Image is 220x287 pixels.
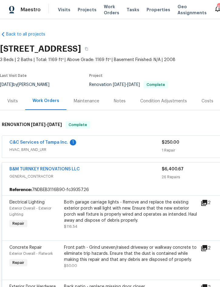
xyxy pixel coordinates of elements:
span: $116.54 [64,225,77,228]
span: Geo Assignments [178,4,207,16]
h6: RENOVATION [2,121,62,128]
span: $250.00 [162,140,179,145]
div: Maintenance [74,98,99,104]
div: Condition Adjustments [140,98,187,104]
span: Maestro [21,7,41,13]
button: Copy Address [81,43,92,54]
div: Costs [201,98,213,104]
b: Reference: [9,187,32,193]
span: Project [89,74,103,77]
span: - [113,83,140,87]
span: Properties [147,7,170,13]
div: Visits [7,98,18,104]
div: Both garage carriage lights - Remove and replace the existing exterior porch wall light with new.... [64,199,197,224]
span: GENERAL_CONTRACTOR [9,173,162,179]
span: [DATE] [127,83,140,87]
span: Work Orders [104,4,119,16]
span: Complete [144,83,168,87]
span: [DATE] [113,83,126,87]
span: [DATE] [47,122,62,127]
span: Electrical Lighting [9,200,45,204]
span: Repair [10,260,27,266]
span: $50.00 [64,264,77,268]
span: Tasks [127,8,139,12]
span: Visits [58,7,70,13]
span: $6,400.67 [162,167,184,171]
a: B&M TURNKEY RENOVATIONS LLC [9,167,80,171]
span: Projects [78,7,96,13]
span: Complete [66,122,90,128]
div: 1 [70,139,76,145]
div: Work Orders [32,98,59,104]
span: [DATE] [31,122,46,127]
span: Repair [10,220,27,227]
span: HVAC, BRN_AND_LRR [9,147,162,153]
div: Notes [114,98,126,104]
div: Front path - Grind uneven/raised driveway or walkway concrete to eliminate trip hazards. Ensure t... [64,244,197,263]
span: - [31,122,62,127]
span: Renovation [89,83,168,87]
span: Exterior Overall - Exterior Lighting [9,207,51,216]
a: C&C Services of Tampa Inc. [9,140,68,145]
span: Concrete Repair [9,245,42,250]
span: Exterior Overall - Flatwork [9,252,53,255]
